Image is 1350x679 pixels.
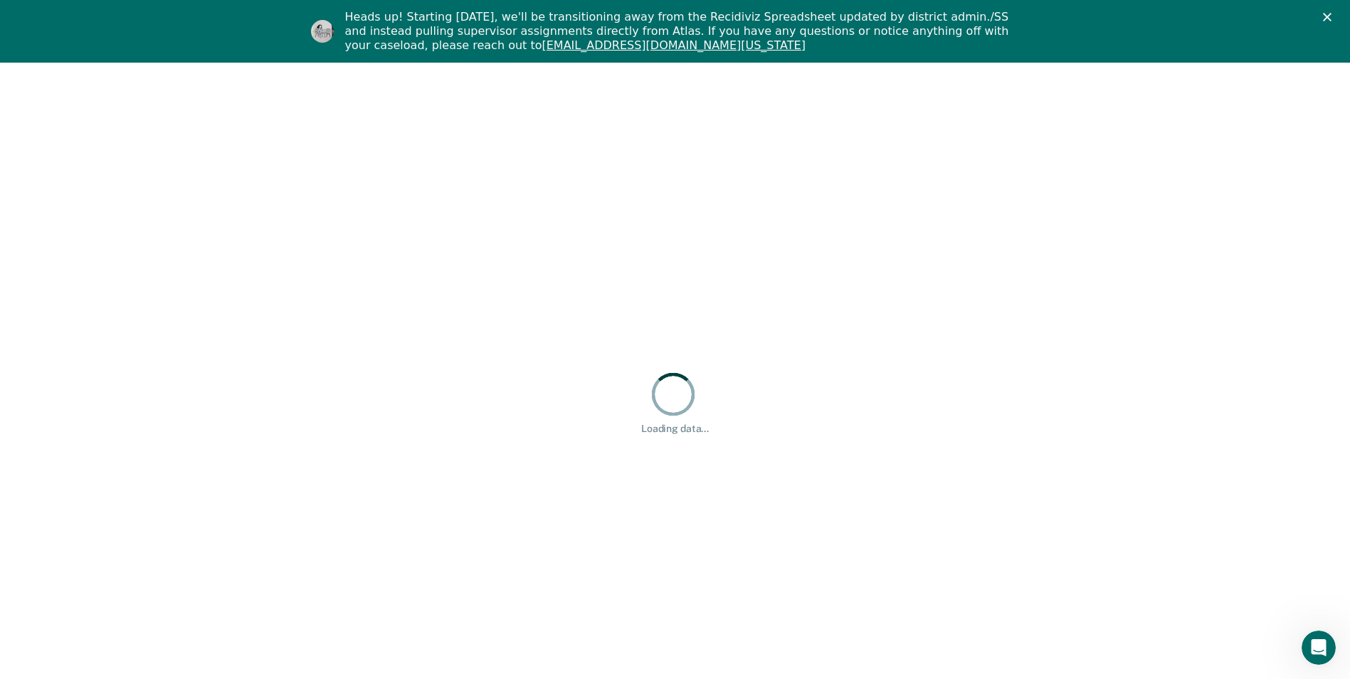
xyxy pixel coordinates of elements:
div: Loading data... [641,423,709,435]
div: Close [1323,13,1337,21]
img: Profile image for Kim [311,20,334,43]
a: [EMAIL_ADDRESS][DOMAIN_NAME][US_STATE] [542,38,805,52]
iframe: Intercom live chat [1302,631,1336,665]
div: Heads up! Starting [DATE], we'll be transitioning away from the Recidiviz Spreadsheet updated by ... [345,10,1017,53]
